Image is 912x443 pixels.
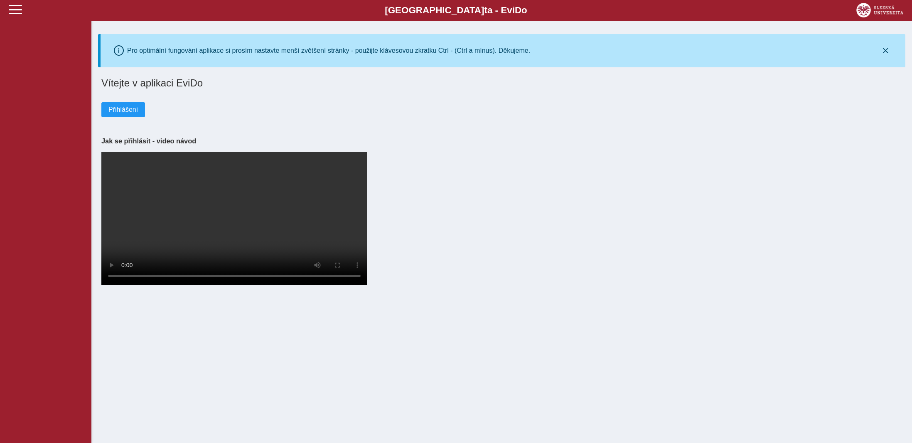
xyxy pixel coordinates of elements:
b: [GEOGRAPHIC_DATA] a - Evi [25,5,887,16]
h1: Vítejte v aplikaci EviDo [101,77,902,89]
span: o [521,5,527,15]
button: Přihlášení [101,102,145,117]
h3: Jak se přihlásit - video návod [101,137,902,145]
video: Your browser does not support the video tag. [101,152,367,285]
div: Pro optimální fungování aplikace si prosím nastavte menší zvětšení stránky - použijte klávesovou ... [127,47,530,54]
span: D [515,5,521,15]
img: logo_web_su.png [856,3,903,17]
span: Přihlášení [108,106,138,113]
span: t [484,5,487,15]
